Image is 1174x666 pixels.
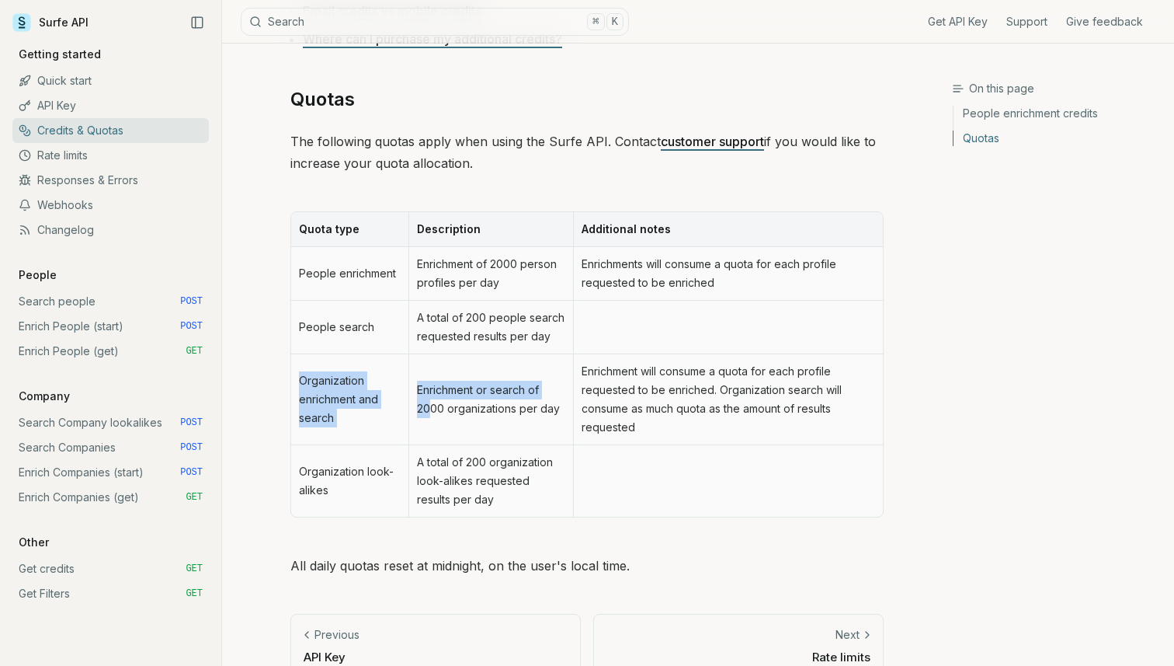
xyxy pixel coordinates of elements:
a: Quotas [290,87,355,112]
button: Search⌘K [241,8,629,36]
a: Quick start [12,68,209,93]
td: Enrichments will consume a quota for each profile requested to be enriched [573,247,883,301]
button: Collapse Sidebar [186,11,209,34]
span: GET [186,588,203,600]
td: Enrichment or search of 2000 organizations per day [408,354,573,445]
td: Organization enrichment and search [291,354,408,445]
p: Next [835,627,860,643]
a: Responses & Errors [12,168,209,193]
a: API Key [12,93,209,118]
span: POST [180,320,203,333]
td: A total of 200 people search requested results per day [408,301,573,354]
a: Search Company lookalikes POST [12,410,209,435]
a: Enrich Companies (start) POST [12,460,209,485]
a: Webhooks [12,193,209,218]
a: Give feedback [1066,14,1143,30]
p: Rate limits [606,649,870,665]
a: Enrich People (start) POST [12,314,209,339]
h3: On this page [952,81,1162,96]
p: Previous [314,627,359,643]
a: Where can I purchase my additional credits? [303,31,562,47]
a: Enrich Companies (get) GET [12,485,209,510]
a: Rate limits [12,143,209,168]
kbd: K [606,13,623,30]
a: Quotas [953,126,1162,146]
a: Search people POST [12,289,209,314]
p: Company [12,389,76,404]
span: POST [180,466,203,479]
a: Credits & Quotas [12,118,209,143]
p: People [12,267,63,283]
span: POST [180,295,203,308]
span: GET [186,491,203,504]
td: Organization look-alikes [291,445,408,517]
th: Description [408,212,573,247]
p: All daily quotas reset at midnight, on the user's local time. [290,555,884,577]
a: Get credits GET [12,556,209,581]
td: Enrichment of 2000 person profiles per day [408,247,573,301]
a: People enrichment credits [953,106,1162,126]
span: POST [180,417,203,429]
td: People enrichment [291,247,408,301]
a: Surfe API [12,11,89,34]
span: POST [180,441,203,454]
th: Additional notes [573,212,883,247]
th: Quota type [291,212,408,247]
td: A total of 200 organization look-alikes requested results per day [408,445,573,517]
a: Get Filters GET [12,581,209,606]
td: Enrichment will consume a quota for each profile requested to be enriched. Organization search wi... [573,354,883,445]
span: GET [186,563,203,575]
p: Getting started [12,47,107,62]
a: customer support [661,134,764,149]
p: The following quotas apply when using the Surfe API. Contact if you would like to increase your q... [290,131,884,174]
p: Other [12,535,55,550]
a: Get API Key [928,14,988,30]
p: API Key [304,649,568,665]
a: Support [1006,14,1047,30]
span: GET [186,345,203,357]
a: Enrich People (get) GET [12,339,209,364]
kbd: ⌘ [587,13,604,30]
a: Changelog [12,218,209,242]
a: Search Companies POST [12,435,209,460]
td: People search [291,301,408,354]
